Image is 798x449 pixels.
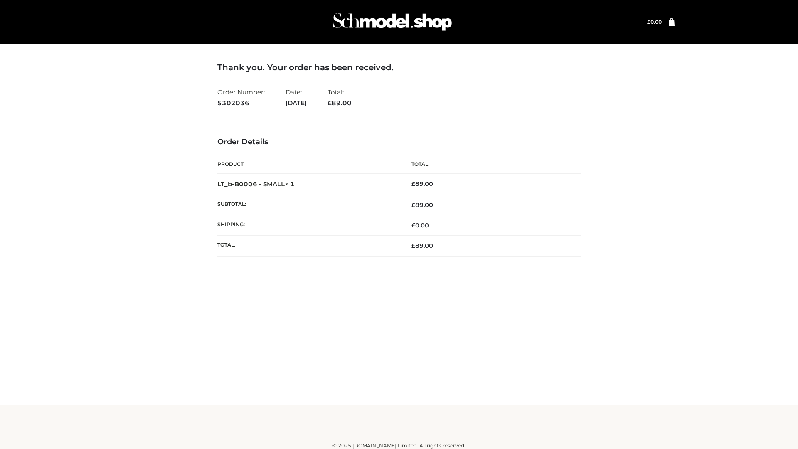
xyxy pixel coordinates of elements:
strong: 5302036 [217,98,265,109]
th: Subtotal: [217,195,399,215]
li: Date: [286,85,307,110]
li: Order Number: [217,85,265,110]
h3: Order Details [217,138,581,147]
span: 89.00 [411,201,433,209]
bdi: 0.00 [647,19,662,25]
span: 89.00 [411,242,433,249]
bdi: 0.00 [411,222,429,229]
strong: LT_b-B0006 - SMALL [217,180,295,188]
bdi: 89.00 [411,180,433,187]
strong: [DATE] [286,98,307,109]
span: £ [328,99,332,107]
img: Schmodel Admin 964 [330,5,455,38]
a: £0.00 [647,19,662,25]
span: £ [411,201,415,209]
span: £ [411,222,415,229]
h3: Thank you. Your order has been received. [217,62,581,72]
span: 89.00 [328,99,352,107]
span: £ [411,242,415,249]
th: Total [399,155,581,174]
th: Shipping: [217,215,399,236]
span: £ [411,180,415,187]
span: £ [647,19,650,25]
th: Total: [217,236,399,256]
li: Total: [328,85,352,110]
th: Product [217,155,399,174]
strong: × 1 [285,180,295,188]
